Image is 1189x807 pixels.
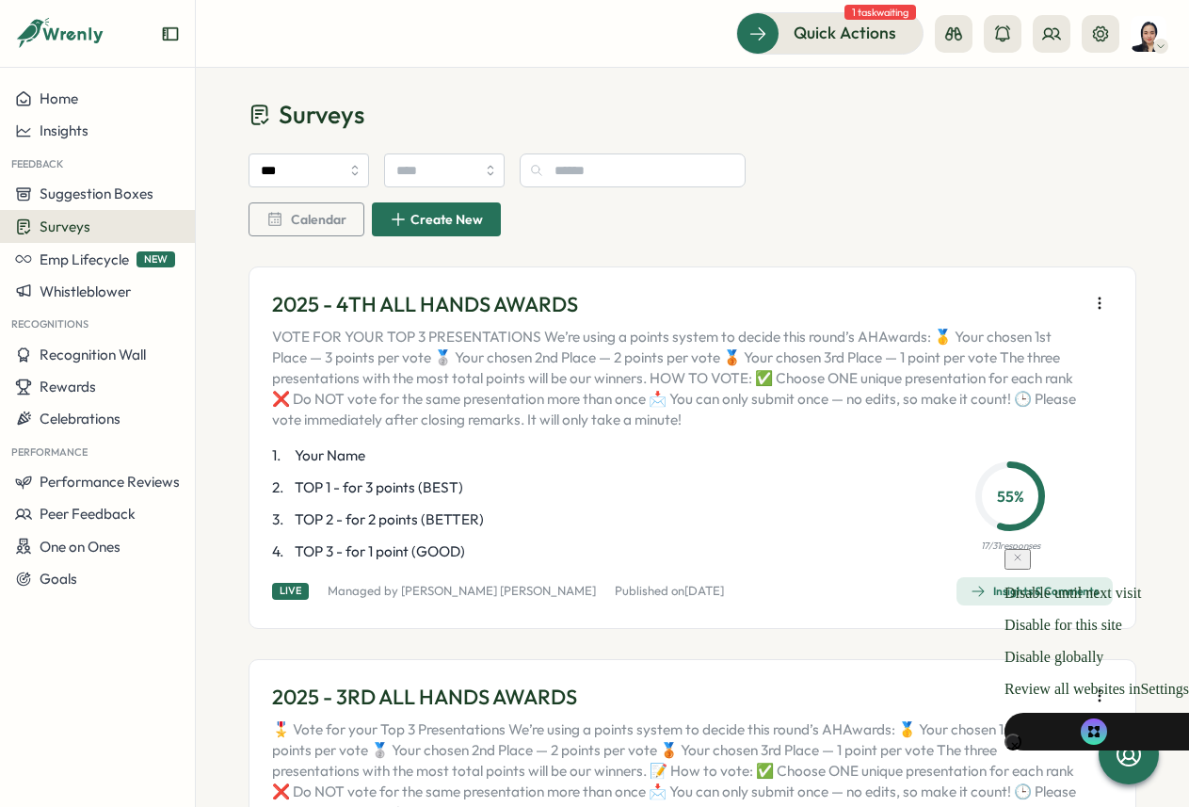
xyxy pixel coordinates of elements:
button: Insights & Comments [956,577,1113,605]
button: Create New [372,202,501,236]
span: Performance Reviews [40,473,180,491]
div: Insights & Comments [971,584,1099,599]
span: Quick Actions [794,21,896,45]
span: TOP 1 - for 3 points (BEST) [295,477,463,498]
span: 2 . [272,477,291,498]
span: Whistleblower [40,282,131,300]
p: 2025 - 4TH ALL HANDS AWARDS [272,290,1079,319]
button: Expand sidebar [161,24,180,43]
span: Home [40,89,78,107]
span: Suggestion Boxes [40,185,153,202]
span: Surveys [279,98,364,131]
p: VOTE FOR YOUR TOP 3 PRESENTATIONS We’re using a points system to decide this round’s AHAwards: 🥇 ... [272,327,1079,430]
span: 3 . [272,509,291,530]
span: Emp Lifecycle [40,250,129,268]
div: Live [272,583,309,599]
span: Goals [40,570,77,588]
p: Managed by [328,583,596,600]
span: 1 task waiting [844,5,916,20]
p: Published on [615,583,724,600]
a: [PERSON_NAME] [PERSON_NAME] [401,583,596,598]
p: 55 % [981,485,1039,508]
span: Recognition Wall [40,346,146,363]
span: Calendar [291,213,346,226]
span: [DATE] [684,583,724,598]
span: Your Name [295,445,365,466]
span: NEW [137,251,175,267]
span: 1 . [272,445,291,466]
button: Calendar [249,202,364,236]
span: Create New [410,213,483,226]
span: Surveys [40,218,90,235]
span: 4 . [272,541,291,562]
span: TOP 3 - for 1 point (GOOD) [295,541,465,562]
span: One on Ones [40,538,121,556]
button: Quick Actions [736,12,924,54]
span: TOP 2 - for 2 points (BETTER) [295,509,484,530]
p: 2025 - 3RD ALL HANDS AWARDS [272,683,1079,712]
img: Dove Tugadi [1131,16,1166,52]
span: Insights [40,121,88,139]
span: Peer Feedback [40,505,136,523]
span: Rewards [40,378,96,395]
p: 17 / 31 responses [981,539,1040,554]
span: Celebrations [40,410,121,428]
